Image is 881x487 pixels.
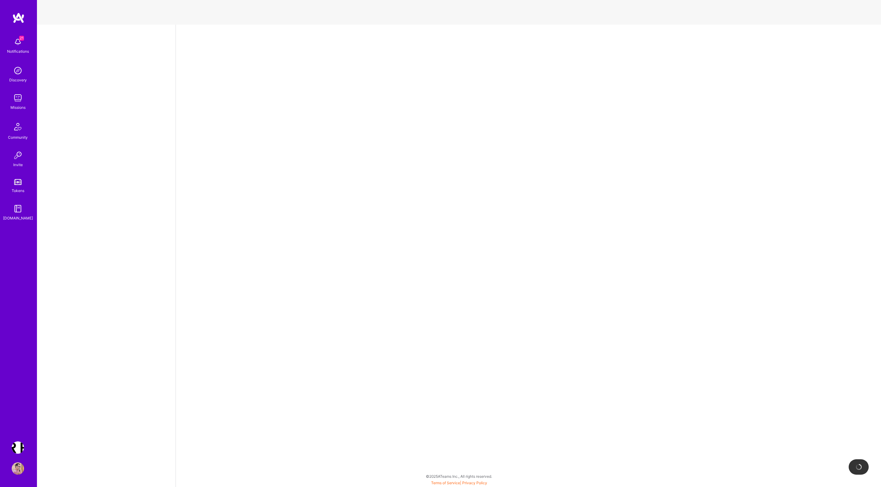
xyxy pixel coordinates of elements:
[462,481,487,485] a: Privacy Policy
[10,104,26,111] div: Missions
[12,462,24,475] img: User Avatar
[431,481,487,485] span: |
[10,119,25,134] img: Community
[431,481,460,485] a: Terms of Service
[12,203,24,215] img: guide book
[12,149,24,162] img: Invite
[3,215,33,221] div: [DOMAIN_NAME]
[12,441,24,454] img: Terr.ai: Building an Innovative Real Estate Platform
[7,48,29,55] div: Notifications
[855,463,863,471] img: loading
[19,36,24,41] span: 21
[12,12,25,23] img: logo
[9,77,27,83] div: Discovery
[8,134,28,141] div: Community
[12,64,24,77] img: discovery
[12,36,24,48] img: bell
[37,469,881,484] div: © 2025 ATeams Inc., All rights reserved.
[13,162,23,168] div: Invite
[14,179,22,185] img: tokens
[12,92,24,104] img: teamwork
[10,441,26,454] a: Terr.ai: Building an Innovative Real Estate Platform
[10,462,26,475] a: User Avatar
[12,187,24,194] div: Tokens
